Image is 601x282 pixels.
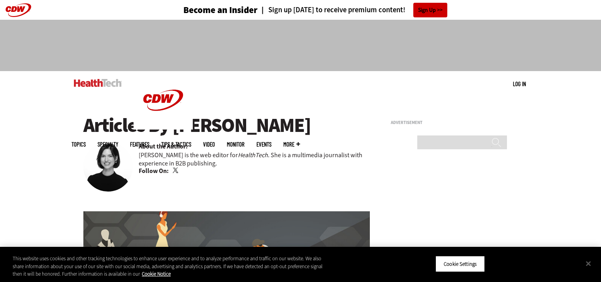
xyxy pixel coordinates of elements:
a: Sign Up [413,3,447,17]
button: Close [580,255,597,272]
a: Features [130,141,149,147]
b: Follow On: [139,167,169,175]
a: CDW [134,123,193,132]
a: Twitter [173,167,180,174]
a: MonITor [227,141,245,147]
div: This website uses cookies and other tracking technologies to enhance user experience and to analy... [13,255,331,278]
a: Events [256,141,271,147]
div: User menu [513,80,526,88]
a: Become an Insider [154,6,258,15]
span: Topics [72,141,86,147]
h3: Become an Insider [183,6,258,15]
a: Tips & Tactics [161,141,191,147]
a: Sign up [DATE] to receive premium content! [258,6,405,14]
img: Home [74,79,122,87]
span: More [283,141,300,147]
a: Log in [513,80,526,87]
a: More information about your privacy [142,271,171,277]
button: Cookie Settings [435,256,485,272]
a: Video [203,141,215,147]
img: Jordan Scott [83,142,133,192]
p: [PERSON_NAME] is the web editor for . She is a multimedia journalist with experience in B2B publi... [139,151,370,167]
img: Home [134,71,193,130]
span: Specialty [98,141,118,147]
